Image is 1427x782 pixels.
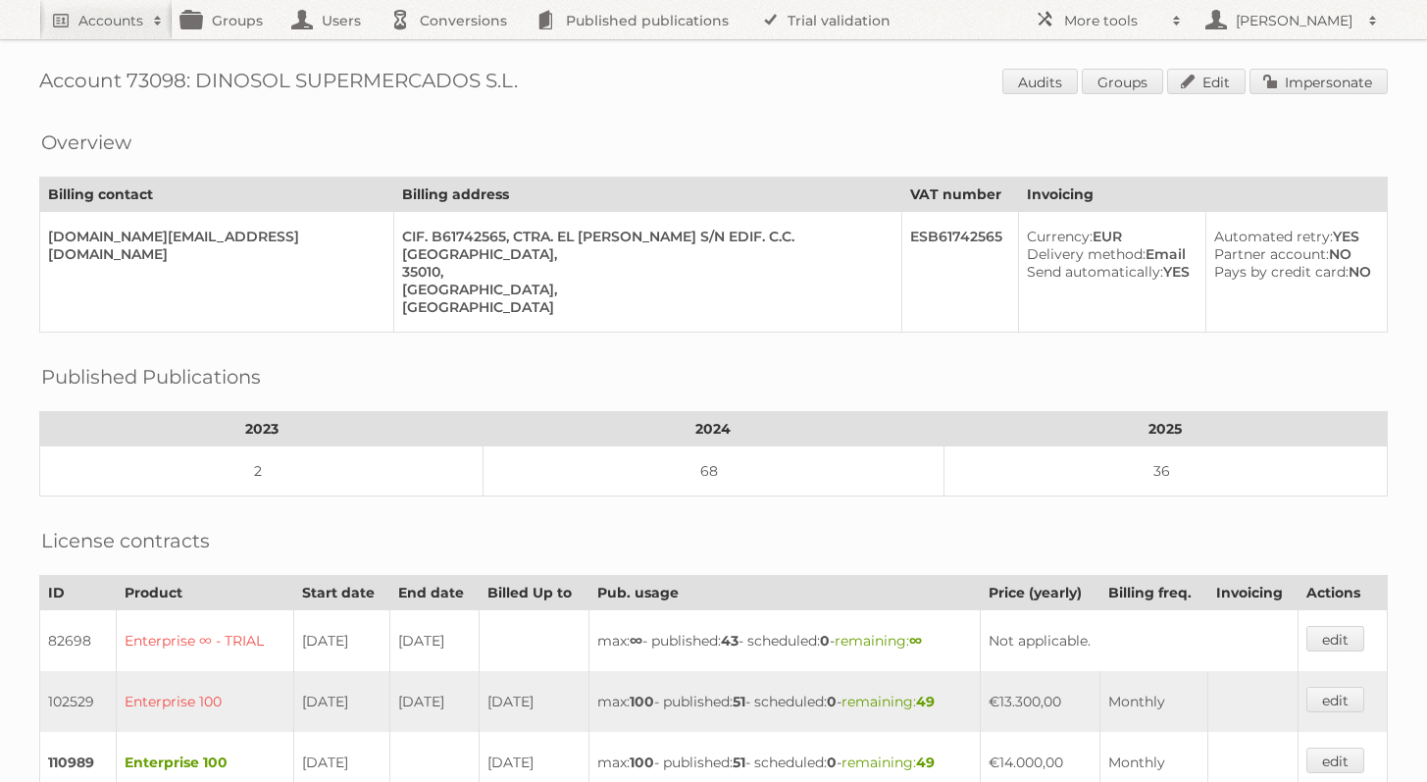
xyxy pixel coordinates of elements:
[40,446,484,496] td: 2
[835,632,922,650] span: remaining:
[390,576,480,610] th: End date
[40,412,484,446] th: 2023
[78,11,143,30] h2: Accounts
[909,632,922,650] strong: ∞
[293,576,390,610] th: Start date
[916,693,935,710] strong: 49
[1099,671,1207,732] td: Monthly
[390,610,480,672] td: [DATE]
[402,298,886,316] div: [GEOGRAPHIC_DATA]
[1082,69,1163,94] a: Groups
[1306,626,1364,652] a: edit
[41,128,131,157] h2: Overview
[630,754,654,771] strong: 100
[293,610,390,672] td: [DATE]
[1027,263,1190,281] div: YES
[402,228,886,263] div: CIF. B61742565, CTRA. EL [PERSON_NAME] S/N EDIF. C.C. [GEOGRAPHIC_DATA],
[484,446,944,496] td: 68
[484,412,944,446] th: 2024
[480,671,589,732] td: [DATE]
[1214,263,1371,281] div: NO
[1249,69,1388,94] a: Impersonate
[1027,228,1093,245] span: Currency:
[841,754,935,771] span: remaining:
[841,693,935,710] span: remaining:
[1214,263,1349,281] span: Pays by credit card:
[1306,687,1364,712] a: edit
[1214,228,1371,245] div: YES
[116,610,293,672] td: Enterprise ∞ - TRIAL
[1214,245,1371,263] div: NO
[827,754,837,771] strong: 0
[981,610,1299,672] td: Not applicable.
[116,576,293,610] th: Product
[1231,11,1358,30] h2: [PERSON_NAME]
[116,671,293,732] td: Enterprise 100
[901,178,1018,212] th: VAT number
[901,212,1018,333] td: ESB61742565
[39,69,1388,98] h1: Account 73098: DINOSOL SUPERMERCADOS S.L.
[1002,69,1078,94] a: Audits
[630,632,642,650] strong: ∞
[916,754,935,771] strong: 49
[40,576,117,610] th: ID
[1207,576,1298,610] th: Invoicing
[1027,245,1146,263] span: Delivery method:
[1167,69,1246,94] a: Edit
[1064,11,1162,30] h2: More tools
[48,228,378,263] div: [DOMAIN_NAME][EMAIL_ADDRESS][DOMAIN_NAME]
[1306,748,1364,773] a: edit
[1299,576,1388,610] th: Actions
[41,526,210,555] h2: License contracts
[588,610,981,672] td: max: - published: - scheduled: -
[1027,228,1190,245] div: EUR
[402,281,886,298] div: [GEOGRAPHIC_DATA],
[943,446,1387,496] td: 36
[721,632,739,650] strong: 43
[943,412,1387,446] th: 2025
[1018,178,1387,212] th: Invoicing
[733,693,745,710] strong: 51
[1027,263,1163,281] span: Send automatically:
[588,576,981,610] th: Pub. usage
[40,671,117,732] td: 102529
[40,178,394,212] th: Billing contact
[827,693,837,710] strong: 0
[40,610,117,672] td: 82698
[630,693,654,710] strong: 100
[402,263,886,281] div: 35010,
[480,576,589,610] th: Billed Up to
[293,671,390,732] td: [DATE]
[981,576,1099,610] th: Price (yearly)
[733,754,745,771] strong: 51
[820,632,830,650] strong: 0
[394,178,902,212] th: Billing address
[588,671,981,732] td: max: - published: - scheduled: -
[981,671,1099,732] td: €13.300,00
[1214,228,1333,245] span: Automated retry:
[1099,576,1207,610] th: Billing freq.
[41,362,261,391] h2: Published Publications
[390,671,480,732] td: [DATE]
[1027,245,1190,263] div: Email
[1214,245,1329,263] span: Partner account:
